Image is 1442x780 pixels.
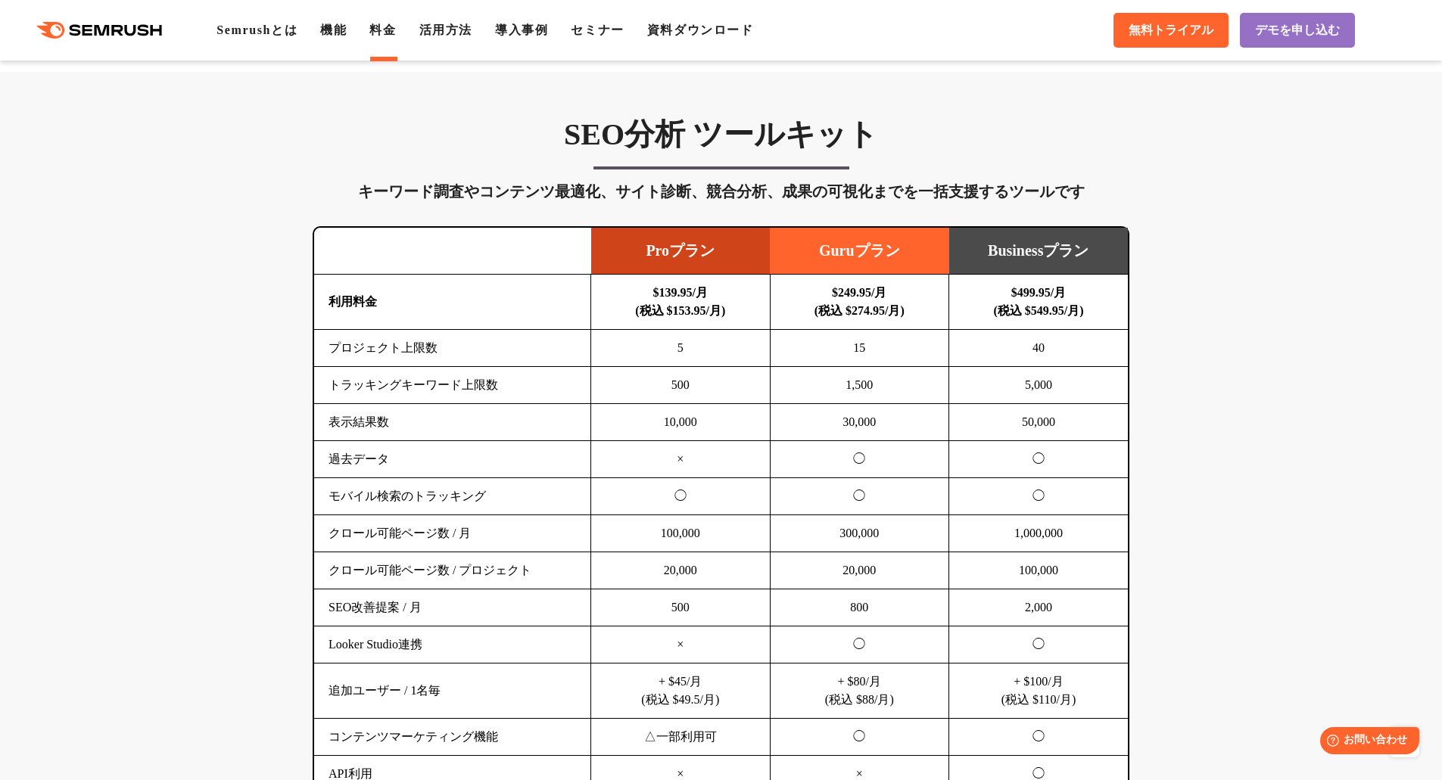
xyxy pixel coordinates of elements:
[495,23,548,36] a: 導入事例
[770,663,949,719] td: + $80/月 (税込 $88/月)
[770,228,949,275] td: Guruプラン
[314,552,591,589] td: クロール可能ページ数 / プロジェクト
[591,404,771,441] td: 10,000
[1113,13,1229,48] a: 無料トライアル
[591,719,771,756] td: △一部利用可
[1240,13,1355,48] a: デモを申し込む
[591,478,771,515] td: ◯
[770,719,949,756] td: ◯
[770,367,949,404] td: 1,500
[814,286,905,317] b: $249.95/月 (税込 $274.95/月)
[949,663,1129,719] td: + $100/月 (税込 $110/月)
[591,589,771,626] td: 500
[314,404,591,441] td: 表示結果数
[314,330,591,367] td: プロジェクト上限数
[770,478,949,515] td: ◯
[314,589,591,626] td: SEO改善提案 / 月
[949,228,1129,275] td: Businessプラン
[591,441,771,478] td: ×
[314,663,591,719] td: 追加ユーザー / 1名毎
[329,295,377,308] b: 利用料金
[314,478,591,515] td: モバイル検索のトラッキング
[314,515,591,552] td: クロール可能ページ数 / 月
[949,404,1129,441] td: 50,000
[770,515,949,552] td: 300,000
[949,589,1129,626] td: 2,000
[314,367,591,404] td: トラッキングキーワード上限数
[313,116,1129,154] h3: SEO分析 ツールキット
[591,330,771,367] td: 5
[770,589,949,626] td: 800
[314,626,591,663] td: Looker Studio連携
[770,552,949,589] td: 20,000
[647,23,754,36] a: 資料ダウンロード
[369,23,396,36] a: 料金
[993,286,1083,317] b: $499.95/月 (税込 $549.95/月)
[591,515,771,552] td: 100,000
[1255,23,1340,39] span: デモを申し込む
[949,552,1129,589] td: 100,000
[591,663,771,719] td: + $45/月 (税込 $49.5/月)
[949,441,1129,478] td: ◯
[949,626,1129,663] td: ◯
[949,367,1129,404] td: 5,000
[320,23,347,36] a: 機能
[314,441,591,478] td: 過去データ
[949,515,1129,552] td: 1,000,000
[313,179,1129,204] div: キーワード調査やコンテンツ最適化、サイト診断、競合分析、成果の可視化までを一括支援するツールです
[591,626,771,663] td: ×
[591,367,771,404] td: 500
[770,404,949,441] td: 30,000
[949,330,1129,367] td: 40
[216,23,297,36] a: Semrushとは
[591,552,771,589] td: 20,000
[1129,23,1213,39] span: 無料トライアル
[770,330,949,367] td: 15
[770,626,949,663] td: ◯
[949,478,1129,515] td: ◯
[770,441,949,478] td: ◯
[419,23,472,36] a: 活用方法
[635,286,725,317] b: $139.95/月 (税込 $153.95/月)
[1307,721,1425,763] iframe: Help widget launcher
[591,228,771,275] td: Proプラン
[571,23,624,36] a: セミナー
[314,719,591,756] td: コンテンツマーケティング機能
[949,719,1129,756] td: ◯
